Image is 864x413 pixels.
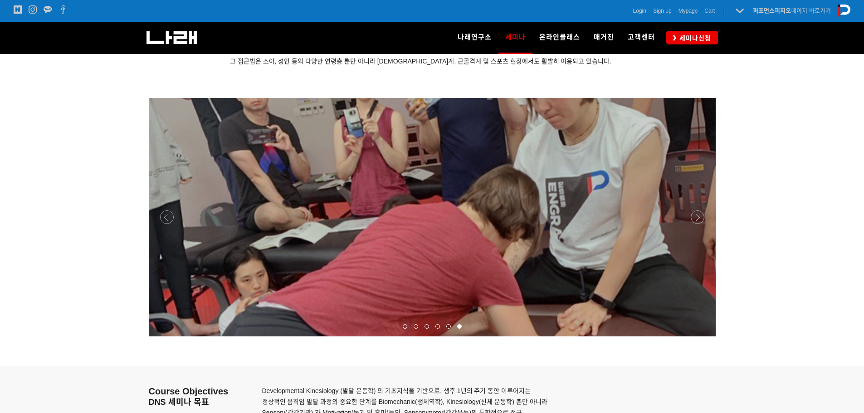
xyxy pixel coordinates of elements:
[451,22,498,53] a: 나래연구소
[666,31,718,44] a: 세미나신청
[532,22,587,53] a: 온라인클래스
[633,6,646,15] a: Login
[677,34,711,43] span: 세미나신청
[505,30,526,44] span: 세미나
[498,22,532,53] a: 세미나
[628,33,655,41] span: 고객센터
[262,398,547,405] span: 정상적인 움직임 발달 과정의 중요한 단계를 Biomechanic(생체역학), Kinesiology(신체 운동학) 뿐만 아니라
[149,386,229,396] span: Course Objectives
[621,22,662,53] a: 고객센터
[230,58,612,65] span: 그 접근법은 소아, 성인 등의 다양한 연령층 뿐만 아니라 [DEMOGRAPHIC_DATA]계, 근골격계 및 스포츠 현장에서도 활발히 이용되고 있습니다.
[753,7,791,14] strong: 퍼포먼스피지오
[539,33,580,41] span: 온라인클래스
[679,6,698,15] a: Mypage
[149,398,209,407] span: DNS 세미나 목표
[704,6,715,15] a: Cart
[753,7,831,14] a: 퍼포먼스피지오페이지 바로가기
[594,33,614,41] span: 매거진
[458,33,492,41] span: 나래연구소
[262,387,531,394] span: Developmental Kinesiology (발달 운동학) 의 기초지식을 기반으로, 생후 1년의 주기 동안 이루어지는
[587,22,621,53] a: 매거진
[653,6,672,15] a: Sign up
